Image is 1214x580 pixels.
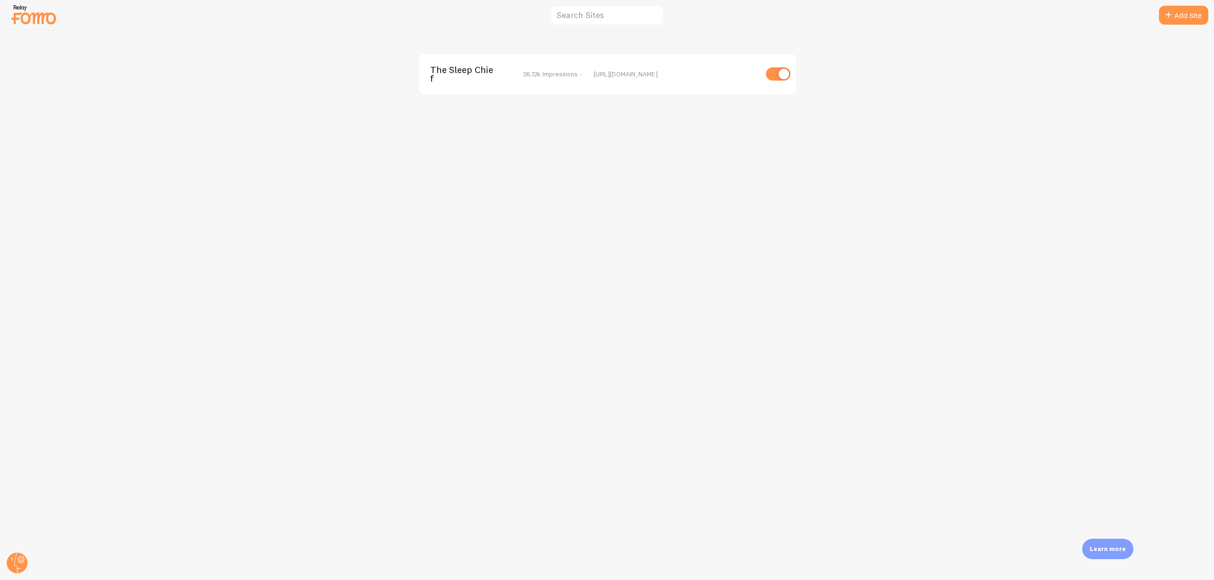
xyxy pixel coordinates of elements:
div: Learn more [1082,539,1133,559]
img: fomo-relay-logo-orange.svg [10,2,57,27]
span: 26.12k Impressions - [523,70,582,78]
p: Learn more [1090,544,1126,553]
div: [URL][DOMAIN_NAME] [594,70,757,78]
span: The Sleep Chief [430,65,506,83]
